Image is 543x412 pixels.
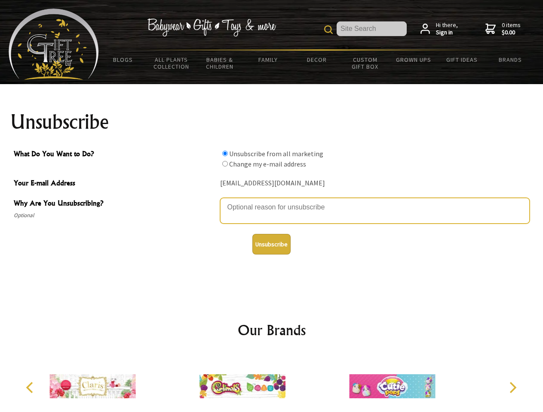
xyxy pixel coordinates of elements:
[436,29,458,36] strong: Sign in
[389,51,438,69] a: Grown Ups
[220,177,530,190] div: [EMAIL_ADDRESS][DOMAIN_NAME]
[438,51,486,69] a: Gift Ideas
[337,21,407,36] input: Site Search
[21,378,40,397] button: Previous
[436,21,458,36] span: Hi there,
[229,149,323,158] label: Unsubscribe from all marketing
[252,234,291,254] button: Unsubscribe
[99,51,147,69] a: BLOGS
[420,21,458,36] a: Hi there,Sign in
[147,18,276,36] img: Babywear - Gifts - Toys & more
[486,51,535,69] a: Brands
[485,21,521,36] a: 0 items$0.00
[502,21,521,36] span: 0 items
[14,178,216,190] span: Your E-mail Address
[222,161,228,167] input: What Do You Want to Do?
[10,112,533,132] h1: Unsubscribe
[341,51,390,76] a: Custom Gift Box
[14,198,216,210] span: Why Are You Unsubscribing?
[14,210,216,221] span: Optional
[502,29,521,36] strong: $0.00
[147,51,196,76] a: All Plants Collection
[222,151,228,156] input: What Do You Want to Do?
[196,51,244,76] a: Babies & Children
[220,198,530,224] textarea: Why Are You Unsubscribing?
[292,51,341,69] a: Decor
[17,320,526,340] h2: Our Brands
[503,378,522,397] button: Next
[9,9,99,80] img: Babyware - Gifts - Toys and more...
[324,25,333,34] img: product search
[244,51,293,69] a: Family
[229,160,306,168] label: Change my e-mail address
[14,148,216,161] span: What Do You Want to Do?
